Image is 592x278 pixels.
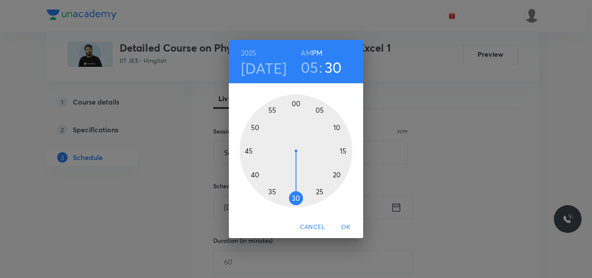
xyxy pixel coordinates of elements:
button: AM [301,47,312,59]
h3: : [319,58,322,76]
button: Cancel [296,219,329,235]
span: OK [335,222,356,232]
span: Cancel [300,222,325,232]
button: 30 [325,58,342,76]
button: OK [332,219,360,235]
button: [DATE] [241,59,287,77]
button: 05 [301,58,319,76]
button: PM [312,47,322,59]
button: 2025 [241,47,257,59]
